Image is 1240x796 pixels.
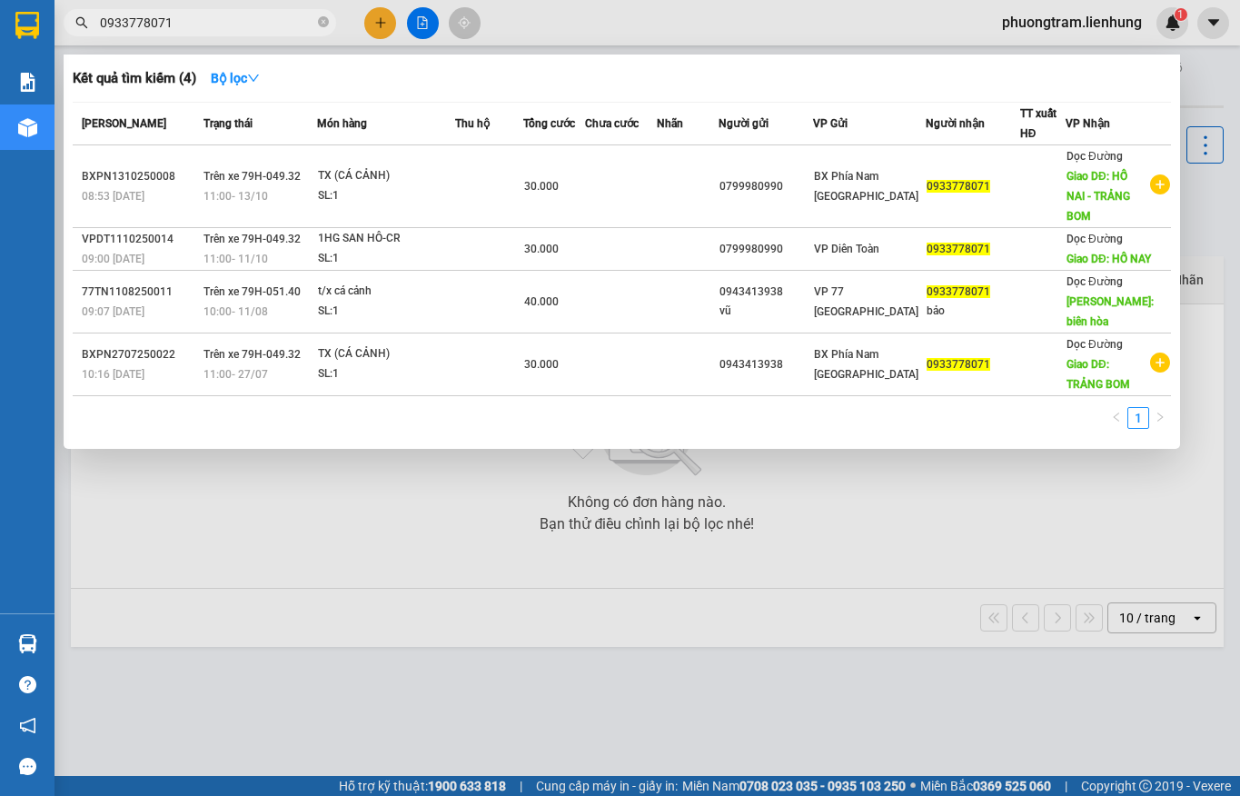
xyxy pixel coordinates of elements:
[1066,170,1130,223] span: Giao DĐ: HỐ NAI - TRẢNG BOM
[73,69,196,88] h3: Kết quả tìm kiếm ( 4 )
[100,13,314,33] input: Tìm tên, số ĐT hoặc mã đơn
[247,72,260,85] span: down
[814,170,918,203] span: BX Phía Nam [GEOGRAPHIC_DATA]
[1150,174,1170,194] span: plus-circle
[814,243,879,255] span: VP Diên Toàn
[318,229,454,249] div: 1HG SAN HÔ-CR
[75,16,88,29] span: search
[719,240,812,259] div: 0799980990
[318,249,454,269] div: SL: 1
[82,230,198,249] div: VPDT1110250014
[19,758,36,775] span: message
[203,253,268,265] span: 11:00 - 11/10
[926,117,985,130] span: Người nhận
[719,283,812,302] div: 0943413938
[15,12,39,39] img: logo-vxr
[82,167,198,186] div: BXPN1310250008
[1066,275,1123,288] span: Dọc Đường
[1066,233,1123,245] span: Dọc Đường
[455,117,490,130] span: Thu hộ
[1127,407,1149,429] li: 1
[82,253,144,265] span: 09:00 [DATE]
[719,177,812,196] div: 0799980990
[203,190,268,203] span: 11:00 - 13/10
[318,364,454,384] div: SL: 1
[1106,407,1127,429] li: Previous Page
[19,717,36,734] span: notification
[203,305,268,318] span: 10:00 - 11/08
[203,170,301,183] span: Trên xe 79H-049.32
[82,345,198,364] div: BXPN2707250022
[18,73,37,92] img: solution-icon
[82,283,198,302] div: 77TN1108250011
[1150,353,1170,373] span: plus-circle
[719,355,812,374] div: 0943413938
[82,305,144,318] span: 09:07 [DATE]
[524,180,559,193] span: 30.000
[927,243,990,255] span: 0933778071
[1066,150,1123,163] span: Dọc Đường
[927,180,990,193] span: 0933778071
[927,302,1019,321] div: bảo
[927,285,990,298] span: 0933778071
[18,634,37,653] img: warehouse-icon
[196,64,274,93] button: Bộ lọcdown
[82,117,166,130] span: [PERSON_NAME]
[203,285,301,298] span: Trên xe 79H-051.40
[813,117,848,130] span: VP Gửi
[1128,408,1148,428] a: 1
[1111,412,1122,423] span: left
[719,302,812,321] div: vũ
[82,190,144,203] span: 08:53 [DATE]
[82,368,144,381] span: 10:16 [DATE]
[1020,107,1056,140] span: TT xuất HĐ
[318,302,454,322] div: SL: 1
[524,295,559,308] span: 40.000
[524,243,559,255] span: 30.000
[1066,295,1154,328] span: [PERSON_NAME]: biên hòa
[719,117,769,130] span: Người gửi
[814,285,918,318] span: VP 77 [GEOGRAPHIC_DATA]
[203,117,253,130] span: Trạng thái
[1066,358,1130,391] span: Giao DĐ: TRẢNG BOM
[657,117,683,130] span: Nhãn
[318,282,454,302] div: t/x cá cảnh
[523,117,575,130] span: Tổng cước
[18,118,37,137] img: warehouse-icon
[318,166,454,186] div: TX (CÁ CẢNH)
[203,368,268,381] span: 11:00 - 27/07
[211,71,260,85] strong: Bộ lọc
[318,15,329,32] span: close-circle
[318,344,454,364] div: TX (CÁ CẢNH)
[317,117,367,130] span: Món hàng
[203,233,301,245] span: Trên xe 79H-049.32
[1106,407,1127,429] button: left
[318,186,454,206] div: SL: 1
[1155,412,1166,423] span: right
[927,358,990,371] span: 0933778071
[585,117,639,130] span: Chưa cước
[814,348,918,381] span: BX Phía Nam [GEOGRAPHIC_DATA]
[1066,253,1151,265] span: Giao DĐ: HỐ NAY
[1066,338,1123,351] span: Dọc Đường
[1149,407,1171,429] button: right
[19,676,36,693] span: question-circle
[318,16,329,27] span: close-circle
[1149,407,1171,429] li: Next Page
[1066,117,1110,130] span: VP Nhận
[524,358,559,371] span: 30.000
[203,348,301,361] span: Trên xe 79H-049.32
